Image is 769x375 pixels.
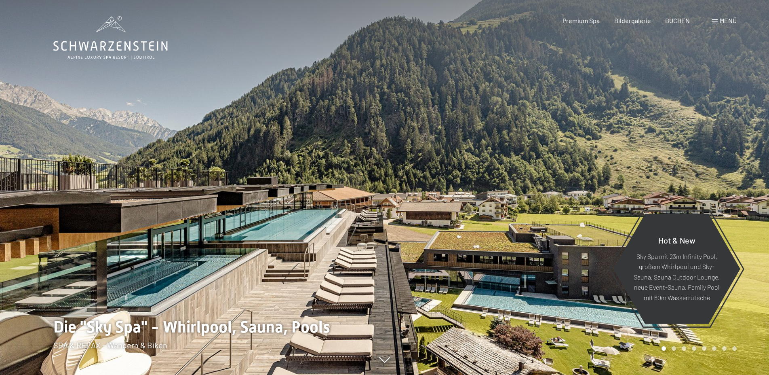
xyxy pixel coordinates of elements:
a: Hot & New Sky Spa mit 23m Infinity Pool, großem Whirlpool und Sky-Sauna, Sauna Outdoor Lounge, ne... [613,213,741,324]
a: Premium Spa [563,17,600,24]
div: Carousel Page 1 (Current Slide) [662,346,666,351]
div: Carousel Page 8 [732,346,737,351]
span: Menü [720,17,737,24]
div: Carousel Page 7 [722,346,727,351]
div: Carousel Page 6 [712,346,716,351]
a: Bildergalerie [614,17,651,24]
div: Carousel Pagination [659,346,737,351]
div: Carousel Page 3 [682,346,686,351]
a: BUCHEN [665,17,690,24]
div: Carousel Page 5 [702,346,706,351]
p: Sky Spa mit 23m Infinity Pool, großem Whirlpool und Sky-Sauna, Sauna Outdoor Lounge, neue Event-S... [633,251,721,303]
div: Carousel Page 4 [692,346,696,351]
span: Hot & New [658,235,695,245]
div: Carousel Page 2 [672,346,676,351]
